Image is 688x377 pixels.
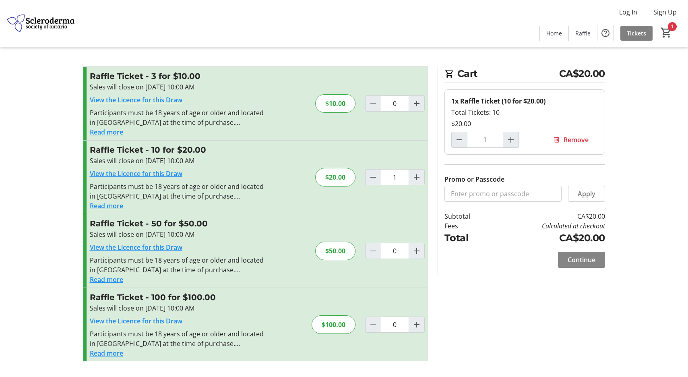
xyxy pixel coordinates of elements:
[546,29,562,37] span: Home
[491,231,605,245] td: CA$20.00
[503,132,519,147] button: Increment by one
[659,25,674,40] button: Cart
[444,221,491,231] td: Fees
[558,252,605,268] button: Continue
[90,230,266,239] div: Sales will close on [DATE] 10:00 AM
[451,108,598,117] div: Total Tickets: 10
[90,317,182,325] a: View the Licence for this Draw
[315,94,355,113] div: $10.00
[564,135,589,145] span: Remove
[90,291,266,303] h3: Raffle Ticket - 100 for $100.00
[627,29,646,37] span: Tickets
[568,255,595,265] span: Continue
[540,26,568,41] a: Home
[381,95,409,112] input: Raffle Ticket Quantity
[444,231,491,245] td: Total
[409,170,424,185] button: Increment by one
[575,29,591,37] span: Raffle
[381,317,409,333] input: Raffle Ticket Quantity
[90,201,123,211] button: Read more
[409,243,424,259] button: Increment by one
[90,329,266,348] div: Participants must be 18 years of age or older and located in [GEOGRAPHIC_DATA] at the time of pur...
[90,144,266,156] h3: Raffle Ticket - 10 for $20.00
[543,132,598,148] button: Remove
[444,174,504,184] label: Promo or Passcode
[381,169,409,185] input: Raffle Ticket Quantity
[90,156,266,166] div: Sales will close on [DATE] 10:00 AM
[467,132,503,148] input: Raffle Ticket (10 for $20.00) Quantity
[491,221,605,231] td: Calculated at checkout
[90,243,182,252] a: View the Licence for this Draw
[409,96,424,111] button: Increment by one
[90,82,266,92] div: Sales will close on [DATE] 10:00 AM
[452,132,467,147] button: Decrement by one
[90,108,266,127] div: Participants must be 18 years of age or older and located in [GEOGRAPHIC_DATA] at the time of pur...
[315,168,355,186] div: $20.00
[568,186,605,202] button: Apply
[597,25,614,41] button: Help
[578,189,595,199] span: Apply
[647,6,683,19] button: Sign Up
[90,169,182,178] a: View the Licence for this Draw
[451,96,598,106] div: 1x Raffle Ticket (10 for $20.00)
[90,255,266,275] div: Participants must be 18 years of age or older and located in [GEOGRAPHIC_DATA] at the time of pur...
[90,348,123,358] button: Read more
[90,127,123,137] button: Read more
[90,70,266,82] h3: Raffle Ticket - 3 for $10.00
[451,119,598,128] div: $20.00
[569,26,597,41] a: Raffle
[409,317,424,332] button: Increment by one
[90,217,266,230] h3: Raffle Ticket - 50 for $50.00
[444,66,605,83] h2: Cart
[444,211,491,221] td: Subtotal
[613,6,644,19] button: Log In
[620,26,653,41] a: Tickets
[90,275,123,284] button: Read more
[315,242,355,260] div: $50.00
[90,182,266,201] div: Participants must be 18 years of age or older and located in [GEOGRAPHIC_DATA] at the time of pur...
[312,315,355,334] div: $100.00
[90,303,266,313] div: Sales will close on [DATE] 10:00 AM
[381,243,409,259] input: Raffle Ticket Quantity
[619,7,637,17] span: Log In
[5,3,76,43] img: Scleroderma Society of Ontario's Logo
[366,170,381,185] button: Decrement by one
[559,66,605,81] span: CA$20.00
[653,7,677,17] span: Sign Up
[444,186,562,202] input: Enter promo or passcode
[491,211,605,221] td: CA$20.00
[90,95,182,104] a: View the Licence for this Draw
